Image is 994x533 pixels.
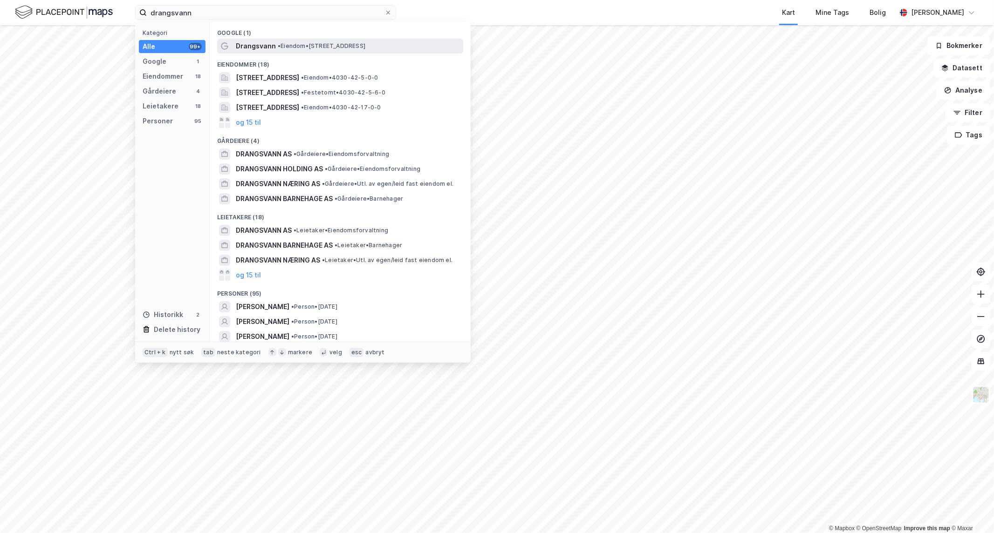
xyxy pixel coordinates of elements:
div: Ctrl + k [143,348,168,357]
span: Gårdeiere • Eiendomsforvaltning [325,165,420,173]
a: OpenStreetMap [857,525,902,532]
span: • [291,303,294,310]
button: Datasett [933,59,990,77]
div: [PERSON_NAME] [911,7,964,18]
div: markere [288,349,312,356]
div: 18 [194,102,202,110]
span: DRANGSVANN AS [236,148,292,160]
iframe: Chat Widget [947,488,994,533]
div: Personer (95) [210,283,471,299]
button: og 15 til [236,117,261,128]
span: • [301,89,304,96]
div: 2 [194,311,202,318]
div: 99+ [189,43,202,50]
div: Mine Tags [816,7,849,18]
span: • [294,150,296,157]
div: Eiendommer [143,71,183,82]
div: Google (1) [210,22,471,39]
div: Kontrollprogram for chat [947,488,994,533]
span: • [294,227,296,234]
button: Filter [946,103,990,122]
div: Eiendommer (18) [210,54,471,70]
span: Person • [DATE] [291,303,337,310]
img: Z [972,386,990,404]
span: DRANGSVANN HOLDING AS [236,163,323,175]
span: DRANGSVANN NÆRING AS [236,178,320,189]
span: Person • [DATE] [291,318,337,325]
span: Eiendom • 4030-42-17-0-0 [301,104,381,111]
span: • [335,195,337,202]
button: og 15 til [236,270,261,281]
span: • [325,165,328,172]
span: Leietaker • Utl. av egen/leid fast eiendom el. [322,256,452,264]
span: • [291,318,294,325]
div: avbryt [365,349,384,356]
div: esc [350,348,364,357]
span: • [322,256,325,263]
span: Gårdeiere • Utl. av egen/leid fast eiendom el. [322,180,453,188]
span: DRANGSVANN NÆRING AS [236,255,320,266]
span: • [291,333,294,340]
span: Eiendom • 4030-42-5-0-0 [301,74,378,81]
div: Alle [143,41,155,52]
span: • [301,74,304,81]
span: [STREET_ADDRESS] [236,87,299,98]
div: neste kategori [217,349,261,356]
div: Leietakere [143,101,178,112]
span: Leietaker • Eiendomsforvaltning [294,227,388,234]
div: 18 [194,73,202,80]
span: Gårdeiere • Barnehager [335,195,403,202]
span: [STREET_ADDRESS] [236,102,299,113]
div: Leietakere (18) [210,206,471,223]
div: Personer [143,115,173,127]
span: • [335,242,337,249]
span: Eiendom • [STREET_ADDRESS] [278,42,365,50]
span: Leietaker • Barnehager [335,242,402,249]
span: Person • [DATE] [291,333,337,340]
a: Mapbox [829,525,855,532]
input: Søk på adresse, matrikkel, gårdeiere, leietakere eller personer [147,6,384,20]
span: • [301,104,304,111]
div: Historikk [143,309,183,320]
div: velg [329,349,342,356]
span: DRANGSVANN BARNEHAGE AS [236,240,333,251]
div: Delete history [154,324,200,335]
button: Bokmerker [927,36,990,55]
div: 95 [194,117,202,125]
span: DRANGSVANN BARNEHAGE AS [236,193,333,204]
button: Tags [947,126,990,144]
span: • [322,180,325,187]
div: 4 [194,88,202,95]
span: Gårdeiere • Eiendomsforvaltning [294,150,389,158]
span: [PERSON_NAME] [236,331,289,342]
span: • [278,42,281,49]
div: Google [143,56,166,67]
div: Bolig [870,7,886,18]
span: [PERSON_NAME] [236,301,289,312]
a: Improve this map [904,525,950,532]
div: Gårdeiere (4) [210,130,471,147]
div: Kategori [143,29,206,36]
span: DRANGSVANN AS [236,225,292,236]
div: tab [201,348,215,357]
button: Analyse [936,81,990,100]
div: 1 [194,58,202,65]
span: [STREET_ADDRESS] [236,72,299,83]
span: Festetomt • 4030-42-5-6-0 [301,89,385,96]
div: nytt søk [170,349,194,356]
img: logo.f888ab2527a4732fd821a326f86c7f29.svg [15,4,113,20]
span: Drangsvann [236,40,276,52]
div: Kart [782,7,795,18]
div: Gårdeiere [143,86,176,97]
span: [PERSON_NAME] [236,316,289,327]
